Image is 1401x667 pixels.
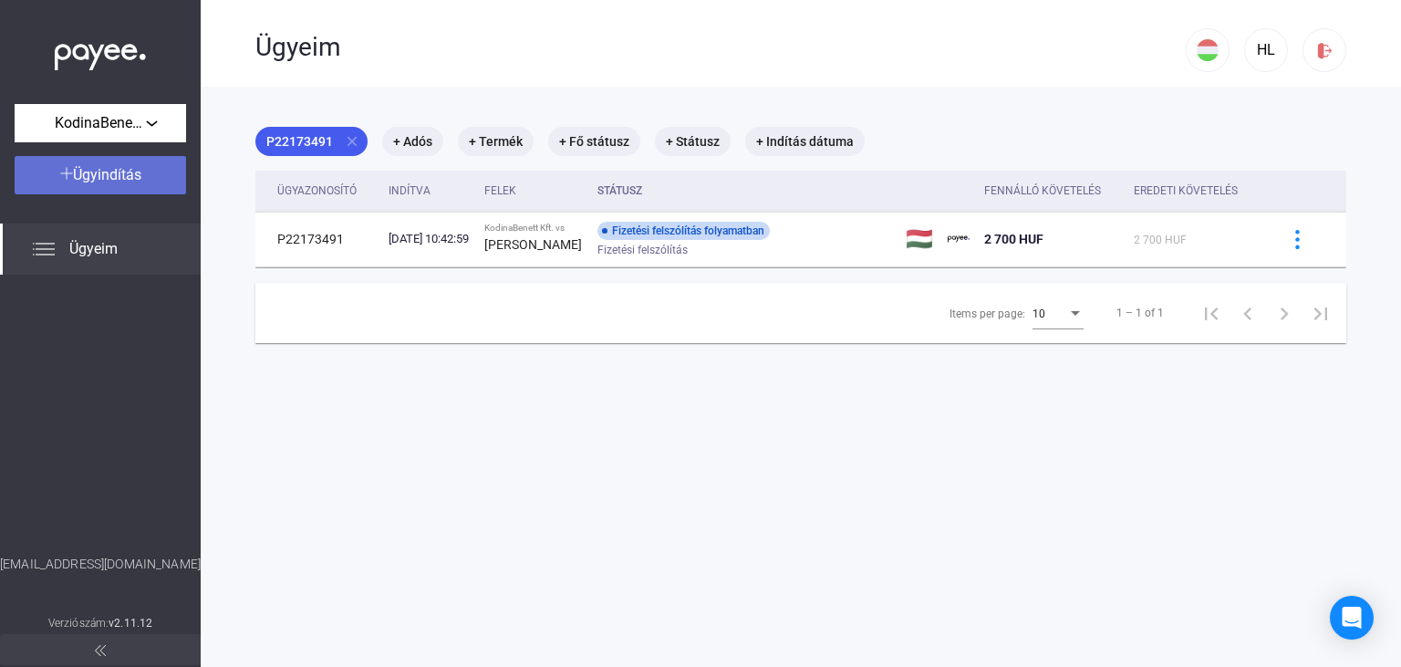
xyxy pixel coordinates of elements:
[484,180,516,202] div: Felek
[255,127,368,156] mat-chip: P22173491
[389,230,470,248] div: [DATE] 10:42:59
[389,180,431,202] div: Indítva
[484,223,583,234] div: KodinaBenett Kft. vs
[984,180,1101,202] div: Fennálló követelés
[1134,234,1187,246] span: 2 700 HUF
[1230,295,1266,331] button: Previous page
[1244,28,1288,72] button: HL
[389,180,470,202] div: Indítva
[55,34,146,71] img: white-payee-white-dot.svg
[590,171,898,212] th: Státusz
[109,617,152,630] strong: v2.11.12
[277,180,374,202] div: Ügyazonosító
[1266,295,1302,331] button: Next page
[33,238,55,260] img: list.svg
[484,180,583,202] div: Felek
[60,167,73,180] img: plus-white.svg
[1186,28,1230,72] button: HU
[344,133,360,150] mat-icon: close
[95,645,106,656] img: arrow-double-left-grey.svg
[1033,307,1045,320] span: 10
[382,127,443,156] mat-chip: + Adós
[597,239,688,261] span: Fizetési felszólítás
[950,303,1025,325] div: Items per page:
[597,222,770,240] div: Fizetési felszólítás folyamatban
[69,238,118,260] span: Ügyeim
[73,166,141,183] span: Ügyindítás
[1288,230,1307,249] img: more-blue
[745,127,865,156] mat-chip: + Indítás dátuma
[898,212,940,266] td: 🇭🇺
[655,127,731,156] mat-chip: + Státusz
[1134,180,1255,202] div: Eredeti követelés
[484,237,582,252] strong: [PERSON_NAME]
[277,180,357,202] div: Ügyazonosító
[1193,295,1230,331] button: First page
[1134,180,1238,202] div: Eredeti követelés
[255,32,1186,63] div: Ügyeim
[1251,39,1282,61] div: HL
[15,104,186,142] button: KodinaBenett Kft.
[1197,39,1219,61] img: HU
[984,232,1043,246] span: 2 700 HUF
[1302,28,1346,72] button: logout-red
[15,156,186,194] button: Ügyindítás
[1278,220,1316,258] button: more-blue
[255,212,381,266] td: P22173491
[948,228,970,250] img: payee-logo
[458,127,534,156] mat-chip: + Termék
[1315,41,1334,60] img: logout-red
[1033,302,1084,324] mat-select: Items per page:
[984,180,1118,202] div: Fennálló követelés
[1330,596,1374,640] div: Open Intercom Messenger
[1116,302,1164,324] div: 1 – 1 of 1
[55,112,146,134] span: KodinaBenett Kft.
[548,127,640,156] mat-chip: + Fő státusz
[1302,295,1339,331] button: Last page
